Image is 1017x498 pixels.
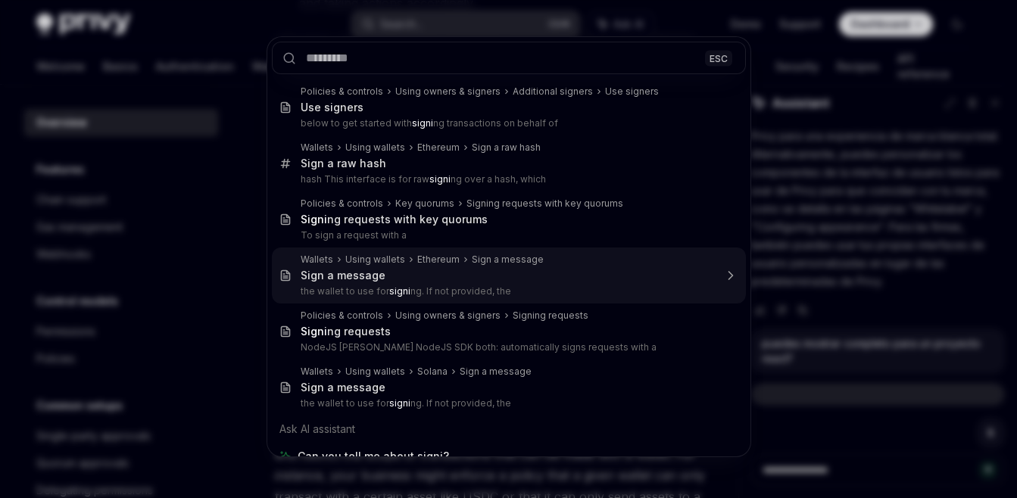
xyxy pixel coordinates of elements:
[301,254,333,266] div: Wallets
[301,310,383,322] div: Policies & controls
[301,157,386,170] div: Sign a raw hash
[301,397,714,409] p: the wallet to use for ng. If not provided, the
[301,341,714,353] p: NodeJS [PERSON_NAME] NodeJS SDK both: automatically signs requests with a
[301,325,391,338] div: ng requests
[429,173,451,185] b: signi
[389,285,410,297] b: signi
[513,86,593,98] div: Additional signers
[301,285,714,297] p: the wallet to use for ng. If not provided, the
[472,142,541,154] div: Sign a raw hash
[412,117,433,129] b: signi
[389,397,410,409] b: signi
[301,366,333,378] div: Wallets
[272,416,746,443] div: Ask AI assistant
[345,366,405,378] div: Using wallets
[345,254,405,266] div: Using wallets
[301,101,363,114] div: Use signers
[466,198,623,210] div: Signing requests with key quorums
[298,449,449,464] span: Can you tell me about signi?
[460,366,532,378] div: Sign a message
[301,117,714,129] p: below to get started with ng transactions on behalf of
[301,142,333,154] div: Wallets
[301,198,383,210] div: Policies & controls
[301,86,383,98] div: Policies & controls
[301,213,488,226] div: ng requests with key quorums
[301,229,714,241] p: To sign a request with a
[301,213,327,226] b: Signi
[395,310,501,322] div: Using owners & signers
[301,381,385,394] div: Sign a message
[395,198,454,210] div: Key quorums
[605,86,659,98] div: Use signers
[472,254,544,266] div: Sign a message
[417,142,460,154] div: Ethereum
[301,325,327,338] b: Signi
[705,50,732,66] div: ESC
[301,269,385,282] div: Sign a message
[417,366,448,378] div: Solana
[301,173,714,185] p: hash This interface is for raw ng over a hash, which
[513,310,588,322] div: Signing requests
[417,254,460,266] div: Ethereum
[395,86,501,98] div: Using owners & signers
[345,142,405,154] div: Using wallets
